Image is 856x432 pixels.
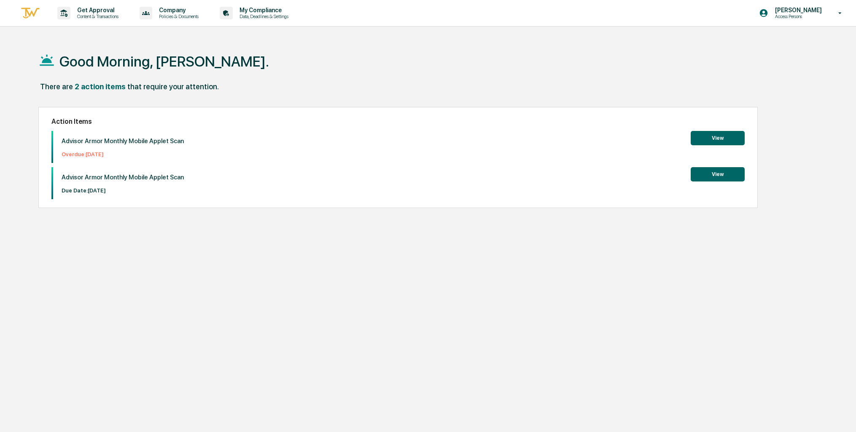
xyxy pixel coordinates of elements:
a: View [691,170,745,178]
button: View [691,167,745,181]
div: 2 action items [75,82,126,91]
p: Content & Transactions [70,13,123,19]
div: that require your attention. [127,82,219,91]
p: My Compliance [233,7,293,13]
p: Due Date: [DATE] [62,187,184,194]
p: Get Approval [70,7,123,13]
h1: Good Morning, [PERSON_NAME]. [59,53,269,70]
p: Company [152,7,203,13]
button: View [691,131,745,145]
p: Overdue: [DATE] [62,151,184,157]
p: Advisor Armor Monthly Mobile Applet Scan [62,137,184,145]
p: Data, Deadlines & Settings [233,13,293,19]
p: [PERSON_NAME] [768,7,826,13]
p: Access Persons [768,13,826,19]
img: logo [20,6,40,20]
a: View [691,133,745,141]
p: Policies & Documents [152,13,203,19]
div: There are [40,82,73,91]
p: Advisor Armor Monthly Mobile Applet Scan [62,173,184,181]
h2: Action Items [51,117,745,125]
